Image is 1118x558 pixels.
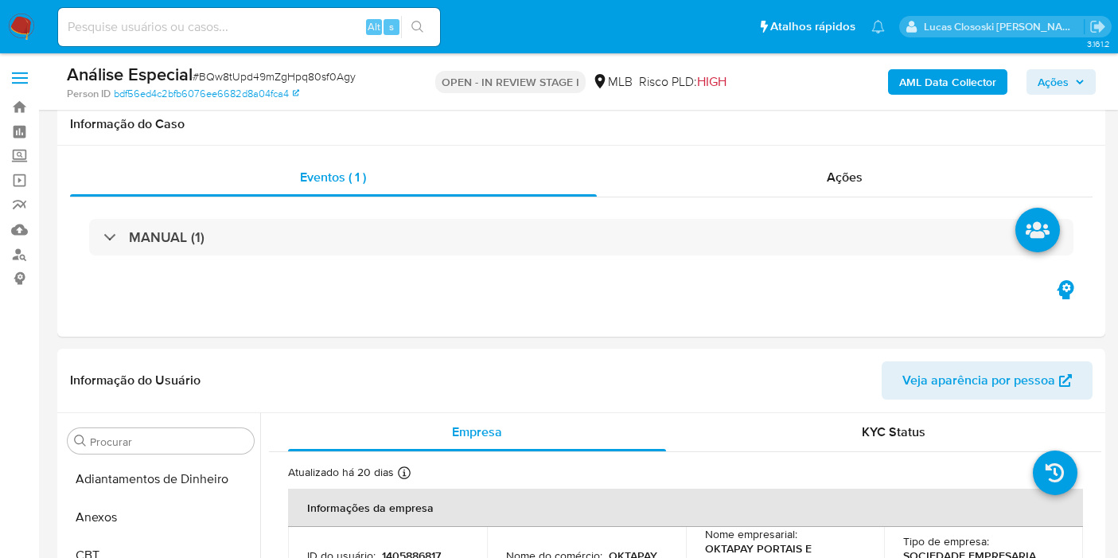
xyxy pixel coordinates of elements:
[1089,18,1106,35] a: Sair
[827,168,863,186] span: Ações
[114,87,299,101] a: bdf56ed4c2bfb6076ee6682d8a04fca4
[61,460,260,498] button: Adiantamentos de Dinheiro
[288,489,1083,527] th: Informações da empresa
[862,423,925,441] span: KYC Status
[61,498,260,537] button: Anexos
[129,228,205,246] h3: MANUAL (1)
[1038,69,1069,95] span: Ações
[58,17,440,37] input: Pesquise usuários ou casos...
[90,435,247,449] input: Procurar
[193,68,356,84] span: # BQw8tUpd49mZgHpq80sf0Agy
[300,168,366,186] span: Eventos ( 1 )
[1026,69,1096,95] button: Ações
[697,72,727,91] span: HIGH
[639,73,727,91] span: Risco PLD:
[705,527,797,541] p: Nome empresarial :
[389,19,394,34] span: s
[770,18,855,35] span: Atalhos rápidos
[70,116,1093,132] h1: Informação do Caso
[368,19,380,34] span: Alt
[89,219,1073,256] div: MANUAL (1)
[899,69,996,95] b: AML Data Collector
[67,87,111,101] b: Person ID
[888,69,1007,95] button: AML Data Collector
[902,361,1055,400] span: Veja aparência por pessoa
[67,61,193,87] b: Análise Especial
[288,465,394,480] p: Atualizado há 20 dias
[70,373,201,388] h1: Informação do Usuário
[74,435,87,447] button: Procurar
[592,73,633,91] div: MLB
[401,16,434,38] button: search-icon
[871,20,885,33] a: Notificações
[903,534,989,548] p: Tipo de empresa :
[452,423,502,441] span: Empresa
[924,19,1085,34] p: lucas.clososki@mercadolivre.com
[882,361,1093,400] button: Veja aparência por pessoa
[435,71,586,93] p: OPEN - IN REVIEW STAGE I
